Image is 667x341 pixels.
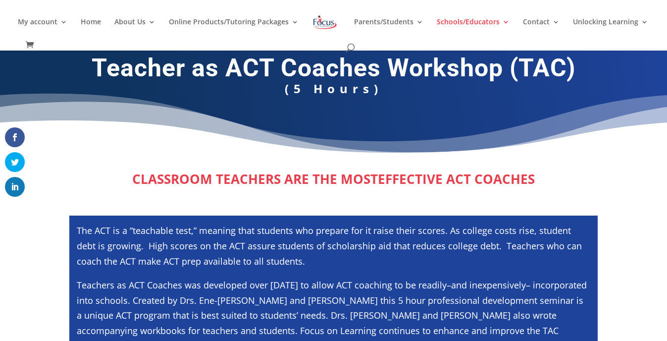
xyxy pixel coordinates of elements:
p: The ACT is a “teachable test,” meaning that students who prepare for it raise their scores. As co... [77,223,591,278]
strong: CLASSROOM TEACHERS ARE THE MOST [132,170,378,188]
a: Contact [523,18,560,42]
img: Focus on Learning [312,13,338,31]
p: (5 Hours) [67,88,601,102]
strong: EFFECTIVE ACT COACHES [378,170,535,188]
a: Parents/Students [354,18,423,42]
a: About Us [114,18,155,42]
a: Online Products/Tutoring Packages [169,18,299,42]
h1: Teacher as ACT Coaches Workshop (TAC) [67,53,601,88]
a: Home [81,18,101,42]
a: Schools/Educators [437,18,510,42]
a: My account [18,18,67,42]
a: Unlocking Learning [573,18,648,42]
